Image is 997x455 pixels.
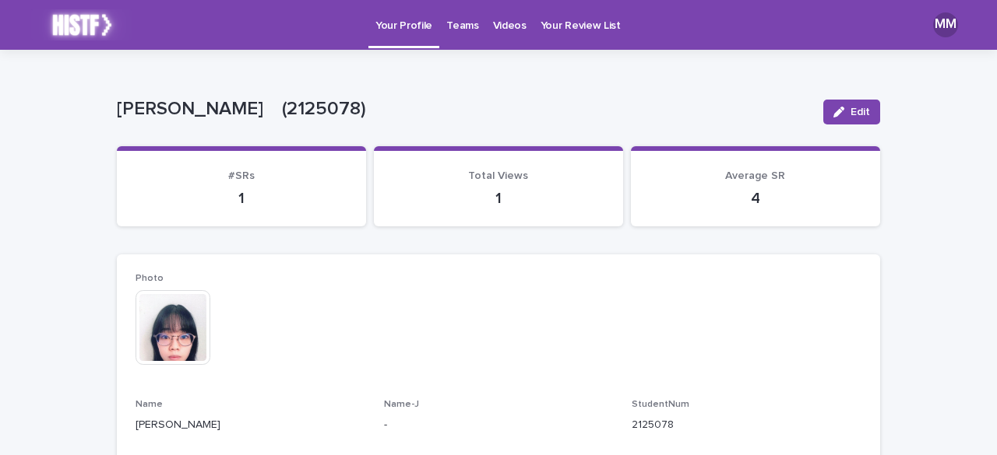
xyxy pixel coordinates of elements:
[650,189,861,208] p: 4
[468,170,528,181] span: Total Views
[933,12,958,37] div: MM
[136,274,164,283] span: Photo
[725,170,785,181] span: Average SR
[136,400,163,409] span: Name
[851,107,870,117] span: Edit
[228,170,255,181] span: #SRs
[823,100,880,124] button: Edit
[117,98,811,121] p: [PERSON_NAME] (2125078)
[136,189,347,208] p: 1
[632,400,689,409] span: StudentNum
[136,417,365,433] p: [PERSON_NAME]
[632,417,861,433] p: 2125078
[31,9,132,40] img: k2lX6XtKT2uGl0LI8IDL
[384,417,614,433] p: -
[384,400,419,409] span: Name-J
[393,189,604,208] p: 1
